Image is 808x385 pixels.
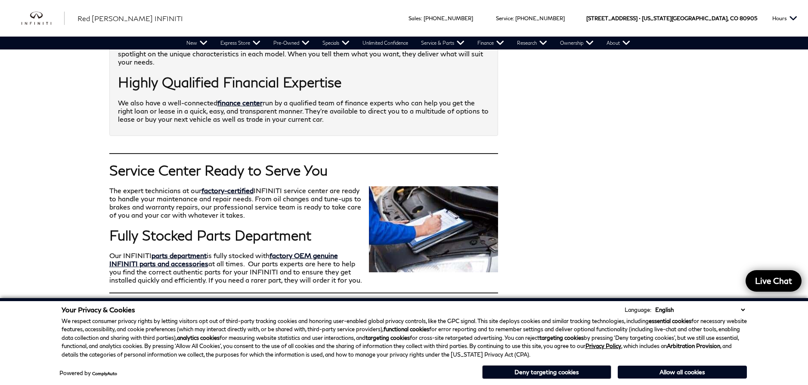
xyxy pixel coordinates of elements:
span: Red [PERSON_NAME] INFINITI [77,14,183,22]
span: Sales [409,15,421,22]
a: parts department [152,251,207,259]
select: Language Select [653,305,747,314]
p: We also have a well-connected run by a qualified team of finance experts who can help you get the... [118,99,489,123]
span: : [513,15,514,22]
a: factory-certified [201,186,254,194]
p: The expert technicians at our INFINITI service center are ready to handle your maintenance and re... [109,186,498,219]
strong: functional cookies [384,326,429,333]
a: factory OEM genuine INFINITI parts and accessories [109,251,338,268]
strong: Highly Qualified Financial Expertise [118,74,341,90]
strong: essential cookies [649,317,691,324]
a: Service & Parts [415,37,471,49]
strong: Service Center Ready to Serve You [109,162,328,179]
a: About [600,37,637,49]
a: New [180,37,214,49]
span: Your Privacy & Cookies [62,305,135,314]
img: INFINITI [22,12,65,25]
a: Privacy Policy [585,342,621,349]
nav: Main Navigation [180,37,637,49]
a: Express Store [214,37,267,49]
p: We respect consumer privacy rights by letting visitors opt out of third-party tracking cookies an... [62,317,747,359]
strong: targeting cookies [539,334,584,341]
div: Powered by [59,370,117,376]
span: : [421,15,422,22]
button: Deny targeting cookies [482,365,611,379]
a: finance center [217,99,263,107]
strong: Arbitration Provision [667,342,720,349]
a: Ownership [554,37,600,49]
a: Finance [471,37,511,49]
a: Pre-Owned [267,37,316,49]
strong: targeting cookies [365,334,410,341]
a: Unlimited Confidence [356,37,415,49]
a: [PHONE_NUMBER] [424,15,473,22]
p: Red [PERSON_NAME] INFINITI sells and services the entire line of new, certified pre-owned, and us... [118,33,489,66]
a: [PHONE_NUMBER] [515,15,565,22]
img: Red Noland INFINITI [369,186,498,272]
a: ComplyAuto [92,371,117,376]
p: Our INFINITI is fully stocked with at all times. Our parts experts are here to help you find the ... [109,251,498,284]
a: [STREET_ADDRESS] • [US_STATE][GEOGRAPHIC_DATA], CO 80905 [586,15,757,22]
div: Language: [625,307,651,313]
a: Research [511,37,554,49]
a: Live Chat [746,270,802,292]
span: Service [496,15,513,22]
strong: Fully Stocked Parts Department [109,227,311,243]
a: Specials [316,37,356,49]
a: infiniti [22,12,65,25]
span: Live Chat [751,275,796,286]
a: Red [PERSON_NAME] INFINITI [77,13,183,24]
button: Allow all cookies [618,366,747,379]
strong: analytics cookies [177,334,220,341]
